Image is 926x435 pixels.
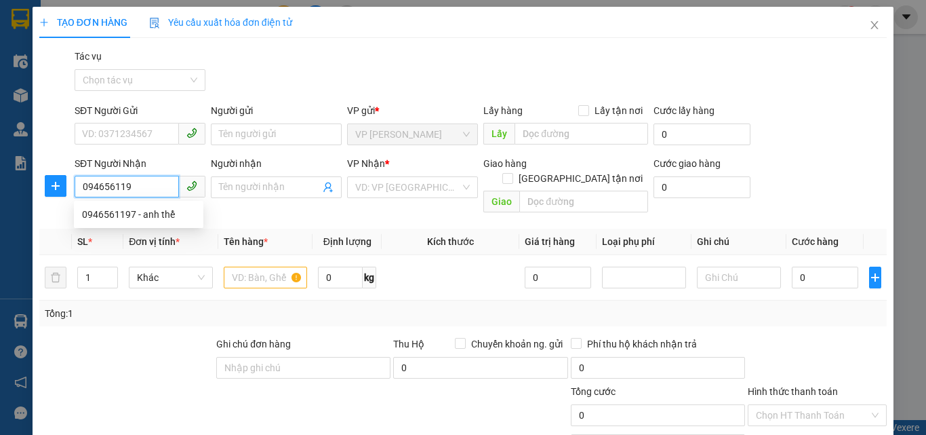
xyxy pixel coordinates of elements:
[483,105,523,116] span: Lấy hàng
[129,236,180,247] span: Đơn vị tính
[216,357,390,379] input: Ghi chú đơn hàng
[393,339,424,349] span: Thu Hộ
[466,337,568,352] span: Chuyển khoản ng. gửi
[519,191,648,212] input: Dọc đường
[483,191,519,212] span: Giao
[483,158,527,169] span: Giao hàng
[45,306,359,321] div: Tổng: 1
[39,17,127,28] span: TẠO ĐƠN HÀNG
[597,229,691,255] th: Loại phụ phí
[82,207,195,222] div: 0946561197 - anh thể
[211,156,342,171] div: Người nhận
[149,17,292,28] span: Yêu cầu xuất hóa đơn điện tử
[697,267,781,288] input: Ghi Chú
[653,176,750,198] input: Cước giao hàng
[589,103,648,118] span: Lấy tận nơi
[149,18,160,29] img: icon
[513,171,648,186] span: [GEOGRAPHIC_DATA] tận nơi
[323,236,371,247] span: Định lượng
[45,267,66,288] button: delete
[211,103,342,118] div: Người gửi
[363,267,376,288] span: kg
[653,124,750,145] input: Cước lấy hàng
[691,229,786,255] th: Ghi chú
[355,124,470,145] span: VP Hà Tĩnh
[571,386,616,397] span: Tổng cước
[347,158,385,169] span: VP Nhận
[748,386,838,397] label: Hình thức thanh toán
[224,267,308,288] input: VD: Bàn, Ghế
[870,272,881,283] span: plus
[39,18,49,27] span: plus
[869,267,881,288] button: plus
[792,236,839,247] span: Cước hàng
[653,158,721,169] label: Cước giao hàng
[75,103,205,118] div: SĐT Người Gửi
[45,181,66,191] span: plus
[75,51,102,62] label: Tác vụ
[525,267,591,288] input: 0
[525,236,575,247] span: Giá trị hàng
[186,181,197,191] span: phone
[483,123,515,145] span: Lấy
[74,204,203,225] div: 0946561197 - anh thể
[75,156,205,171] div: SĐT Người Nhận
[515,123,648,145] input: Dọc đường
[323,182,334,193] span: user-add
[186,128,197,138] span: phone
[77,236,88,247] span: SL
[427,236,474,247] span: Kích thước
[347,103,478,118] div: VP gửi
[855,7,893,45] button: Close
[582,337,702,352] span: Phí thu hộ khách nhận trả
[869,20,880,31] span: close
[216,339,291,349] label: Ghi chú đơn hàng
[45,175,66,197] button: plus
[653,105,714,116] label: Cước lấy hàng
[224,236,268,247] span: Tên hàng
[137,267,205,288] span: Khác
